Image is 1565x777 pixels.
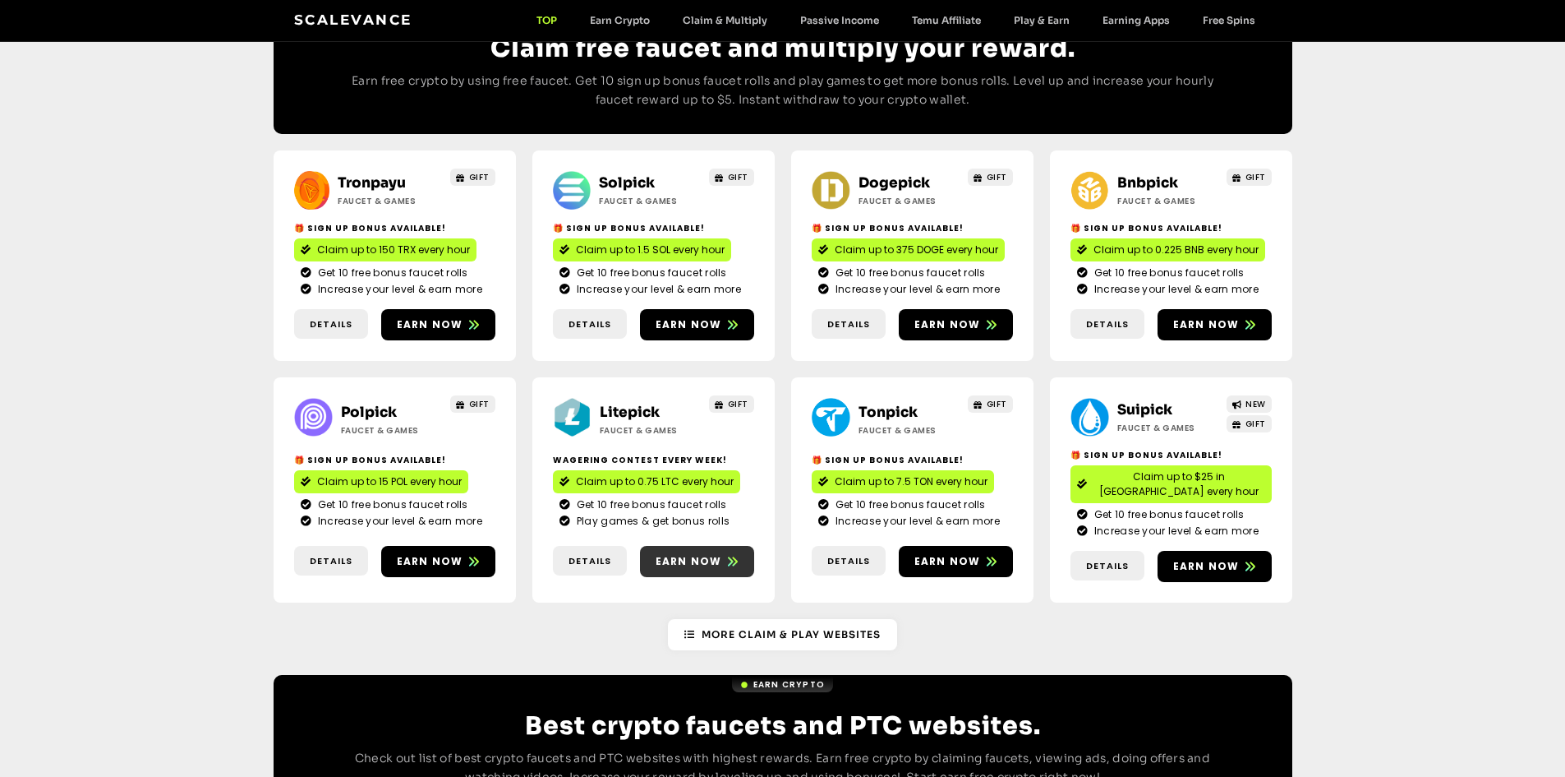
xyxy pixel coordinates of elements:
h2: 🎁 Sign Up Bonus Available! [294,222,495,234]
a: Details [553,309,627,340]
h2: Faucet & Games [858,195,961,207]
span: Details [310,317,352,331]
a: Free Spins [1186,14,1272,26]
h2: 🎁 Sign Up Bonus Available! [294,454,495,466]
a: GIFT [968,395,1013,413]
a: Play & Earn [997,14,1086,26]
a: Earn now [640,546,754,577]
a: Dogepick [858,174,930,192]
a: Claim & Multiply [666,14,784,26]
span: Earn now [1173,559,1240,574]
a: GIFT [450,395,495,413]
span: Increase your level & earn more [831,514,1000,529]
h2: Faucet & Games [858,424,961,437]
a: Details [812,309,886,340]
a: Details [553,546,627,576]
p: Earn free crypto by using free faucet. Get 10 sign up bonus faucet rolls and play games to get mo... [339,72,1227,111]
a: Polpick [341,404,397,421]
span: Get 10 free bonus faucet rolls [573,497,727,512]
a: Details [812,546,886,576]
span: Increase your level & earn more [314,282,482,297]
span: Get 10 free bonus faucet rolls [831,497,986,512]
h2: 🎁 Sign Up Bonus Available! [812,222,1013,234]
span: Earn now [656,317,722,332]
a: More Claim & Play Websites [668,619,897,650]
span: Get 10 free bonus faucet rolls [314,497,468,512]
span: Details [827,554,870,568]
a: GIFT [709,169,754,186]
a: Solpick [599,174,655,192]
a: TOP [520,14,573,26]
span: Earn Crypto [753,678,825,691]
a: Claim up to 15 POL every hour [294,470,468,493]
span: Increase your level & earn more [1090,524,1259,539]
a: Claim up to 375 DOGE every hour [812,238,1005,261]
span: Details [827,317,870,331]
span: GIFT [728,398,748,410]
a: Claim up to 0.225 BNB every hour [1070,238,1265,261]
a: Details [1070,309,1144,340]
a: GIFT [968,169,1013,186]
h2: Faucet & Games [599,195,702,207]
a: Earn now [899,309,1013,340]
span: Earn now [397,554,463,569]
a: Passive Income [784,14,895,26]
a: GIFT [709,395,754,413]
a: Claim up to $25 in [GEOGRAPHIC_DATA] every hour [1070,465,1272,503]
span: GIFT [1245,171,1266,183]
span: GIFT [1245,418,1266,430]
span: Increase your level & earn more [1090,282,1259,297]
h2: Best crypto faucets and PTC websites. [339,711,1227,741]
a: GIFT [1227,415,1272,432]
span: Earn now [397,317,463,332]
span: Claim up to 0.225 BNB every hour [1093,243,1259,257]
a: Earn now [640,309,754,340]
a: Suipick [1117,401,1172,419]
span: Claim up to 7.5 TON every hour [835,474,987,489]
span: Details [310,554,352,568]
a: NEW [1227,395,1272,413]
h2: 🎁 Sign Up Bonus Available! [812,454,1013,466]
span: Get 10 free bonus faucet rolls [1090,507,1245,522]
a: Details [294,546,368,576]
span: Play games & get bonus rolls [573,514,730,529]
a: Earning Apps [1086,14,1186,26]
span: Details [1086,559,1129,573]
span: Details [1086,317,1129,331]
span: Increase your level & earn more [314,514,482,529]
a: Temu Affiliate [895,14,997,26]
span: Claim up to $25 in [GEOGRAPHIC_DATA] every hour [1093,469,1265,499]
a: Details [1070,551,1144,581]
h2: 🎁 Sign Up Bonus Available! [1070,222,1272,234]
h2: Faucet & Games [1117,422,1220,434]
h2: Faucet & Games [1117,195,1220,207]
h2: Claim free faucet and multiply your reward. [339,34,1227,63]
span: Details [568,317,611,331]
span: GIFT [728,171,748,183]
span: GIFT [469,398,490,410]
h2: Faucet & Games [338,195,440,207]
span: Get 10 free bonus faucet rolls [314,266,468,280]
nav: Menu [520,14,1272,26]
span: Claim up to 1.5 SOL every hour [576,243,725,257]
span: Claim up to 0.75 LTC every hour [576,474,734,489]
a: Tonpick [858,404,918,421]
span: Earn now [914,317,981,332]
span: Earn now [914,554,981,569]
span: Claim up to 150 TRX every hour [317,243,470,257]
span: Increase your level & earn more [831,282,1000,297]
a: Bnbpick [1117,174,1178,192]
h2: Faucet & Games [600,424,702,437]
span: Get 10 free bonus faucet rolls [573,266,727,280]
span: Get 10 free bonus faucet rolls [1090,266,1245,280]
h2: 🎁 Sign Up Bonus Available! [1070,449,1272,461]
span: GIFT [987,398,1007,410]
a: Earn now [381,309,495,340]
a: GIFT [1227,169,1272,186]
a: Earn now [1158,309,1272,340]
span: Get 10 free bonus faucet rolls [831,266,986,280]
span: GIFT [987,171,1007,183]
a: Claim up to 7.5 TON every hour [812,470,994,493]
span: Details [568,554,611,568]
a: Earn now [1158,551,1272,582]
